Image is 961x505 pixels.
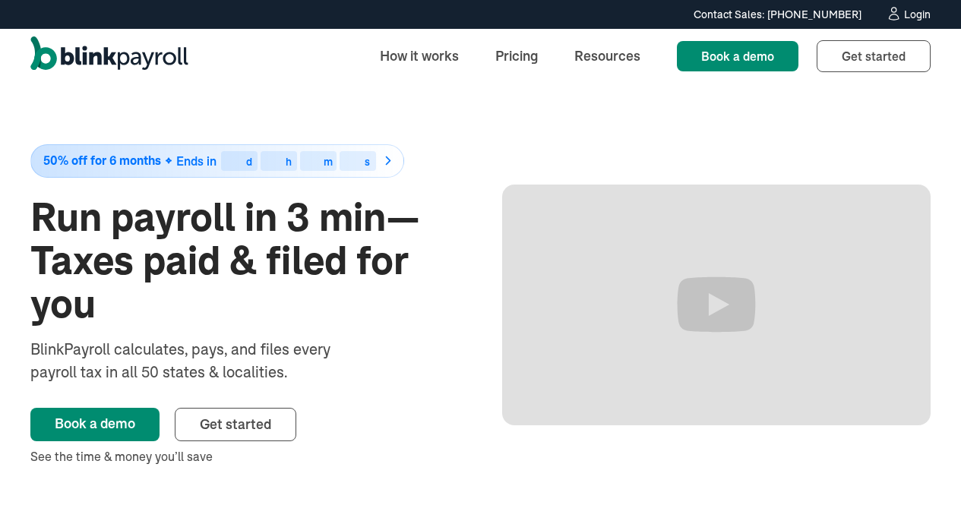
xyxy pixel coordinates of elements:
[30,408,160,441] a: Book a demo
[562,39,653,72] a: Resources
[30,447,460,466] div: See the time & money you’ll save
[677,41,798,71] a: Book a demo
[30,338,371,383] div: BlinkPayroll calculates, pays, and files every payroll tax in all 50 states & localities.
[30,36,188,76] a: home
[365,156,370,167] div: s
[176,153,217,169] span: Ends in
[368,39,471,72] a: How it works
[324,156,333,167] div: m
[483,39,550,72] a: Pricing
[701,49,774,64] span: Book a demo
[246,156,252,167] div: d
[886,6,931,23] a: Login
[904,9,931,20] div: Login
[817,40,931,72] a: Get started
[200,415,271,433] span: Get started
[842,49,906,64] span: Get started
[30,144,460,178] a: 50% off for 6 monthsEnds indhms
[694,7,861,23] div: Contact Sales: [PHONE_NUMBER]
[502,185,931,425] iframe: Run Payroll in 3 min with BlinkPayroll
[175,408,296,441] a: Get started
[43,154,161,167] span: 50% off for 6 months
[30,196,460,327] h1: Run payroll in 3 min—Taxes paid & filed for you
[286,156,292,167] div: h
